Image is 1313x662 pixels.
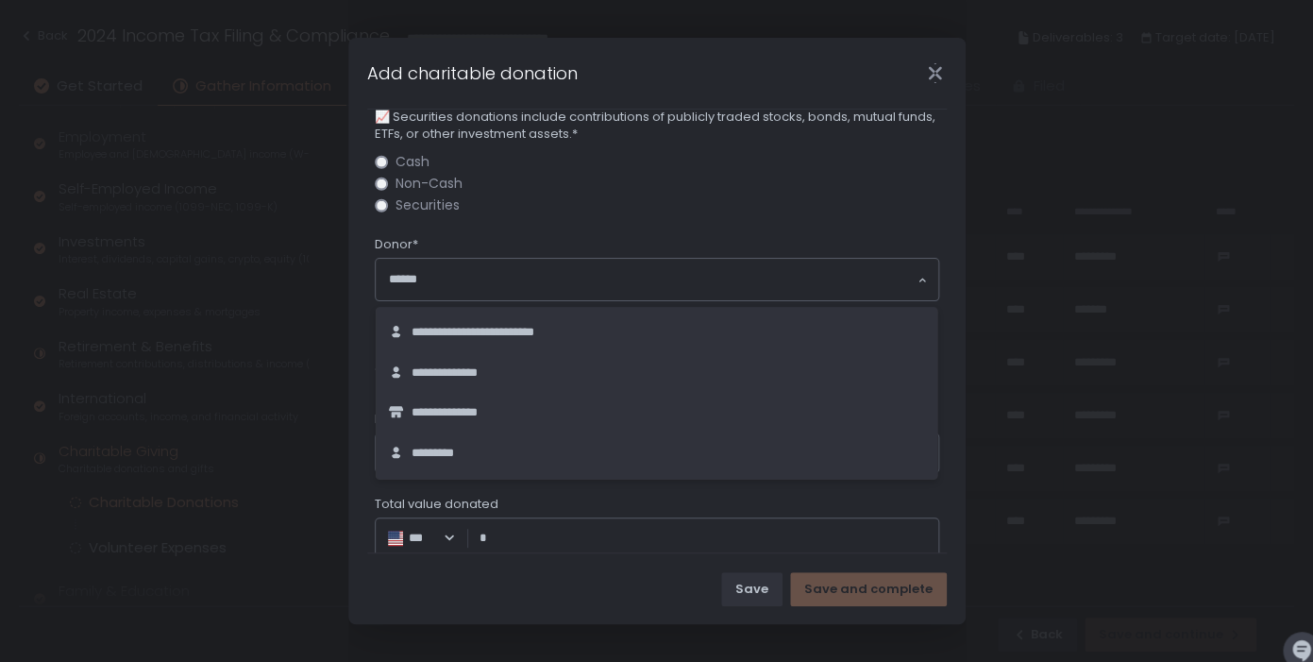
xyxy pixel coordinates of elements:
[432,529,440,548] input: Search for option
[375,433,939,474] input: Datepicker input
[376,259,938,300] div: Search for option
[375,496,498,513] span: Total value donated
[905,62,966,84] div: Close
[735,581,768,598] div: Save
[375,155,388,168] input: Cash
[375,109,939,143] span: 📈 Securities donations include contributions of publicly traded stocks, bonds, mutual funds, ETFs...
[375,199,388,212] input: Securities
[375,331,939,381] p: 🔸 If you do not have a receipt, or any of the following information is not included on your docum...
[375,411,625,428] span: Date of donation (leave blank if multiple)
[721,572,783,606] button: Save
[389,270,916,289] input: Search for option
[375,178,388,191] input: Non-Cash
[396,198,460,212] span: Securities
[367,60,578,86] h1: Add charitable donation
[375,236,418,253] span: Donor*
[396,177,463,191] span: Non-Cash
[386,529,456,548] div: Search for option
[396,155,429,169] span: Cash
